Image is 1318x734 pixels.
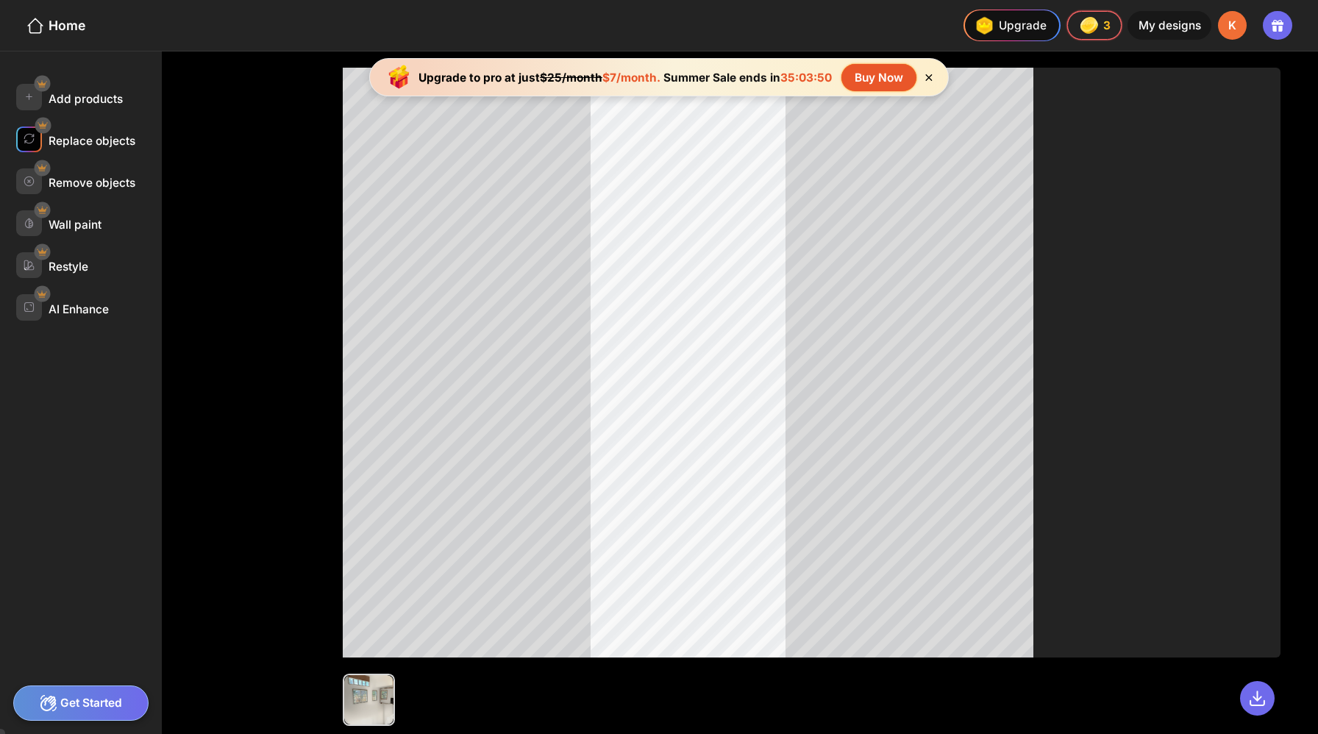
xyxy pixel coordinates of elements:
div: Buy Now [841,64,916,91]
div: AI Enhance [49,302,109,316]
img: upgrade-nav-btn-icon.gif [971,13,997,38]
img: upgrade-banner-new-year-icon.gif [383,61,416,93]
div: Summer Sale ends in [660,71,836,85]
div: My designs [1128,11,1211,40]
div: Upgrade [971,13,1046,38]
div: Wall paint [49,218,101,232]
span: $7/month. [602,71,660,85]
div: Add products [49,92,123,106]
div: Restyle [49,260,88,274]
div: K [1218,11,1247,40]
span: $25/month [540,71,602,85]
span: 3 [1103,19,1112,32]
div: Upgrade to pro at just [418,71,660,85]
span: 35:03:50 [780,71,832,85]
div: Home [26,16,85,35]
div: Remove objects [49,176,135,190]
div: Get Started [13,685,149,721]
div: Replace objects [49,134,135,148]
